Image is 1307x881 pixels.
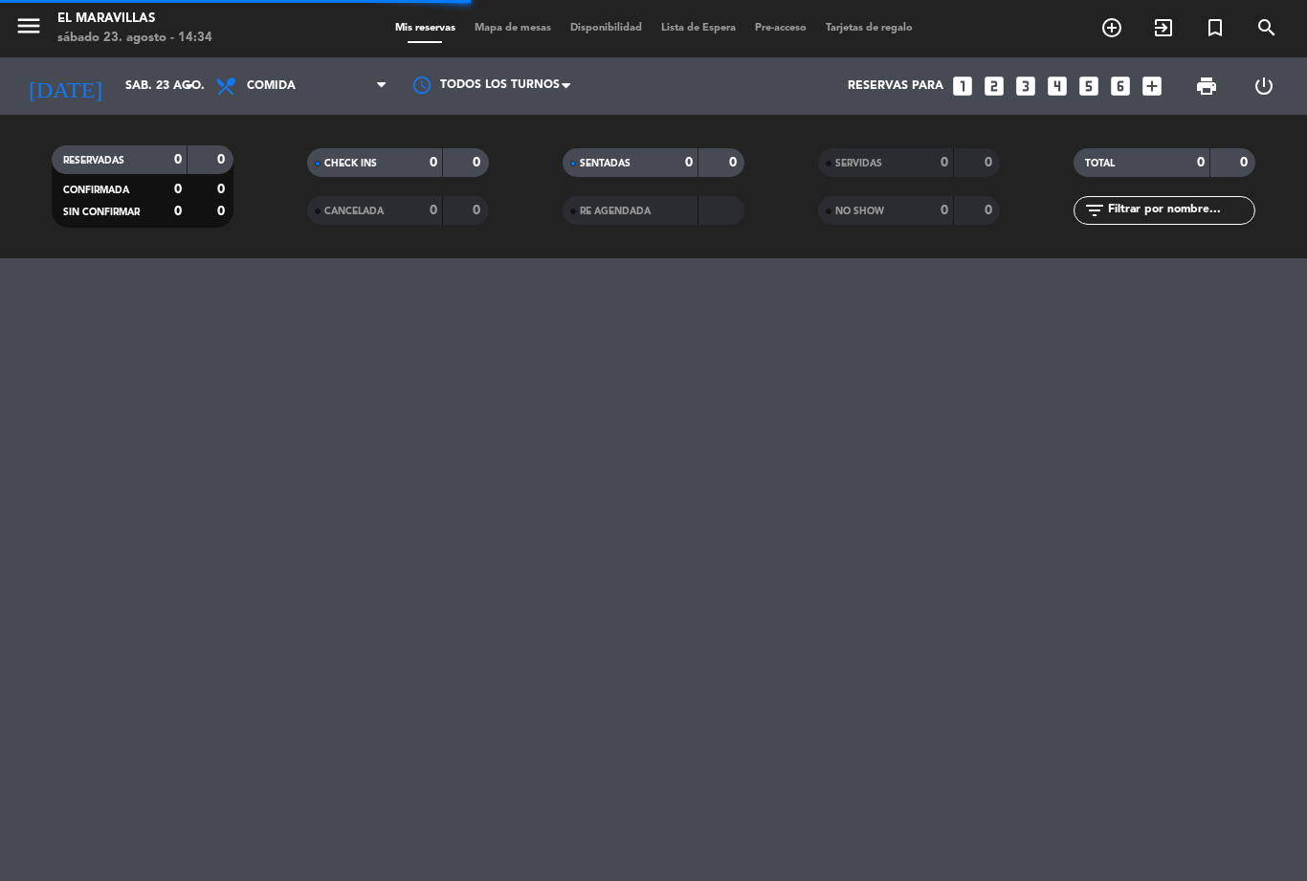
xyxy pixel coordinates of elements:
[1100,16,1123,39] i: add_circle_outline
[247,79,296,93] span: Comida
[1013,74,1038,99] i: looks_3
[1108,74,1133,99] i: looks_6
[1189,11,1241,44] span: Reserva especial
[217,183,229,196] strong: 0
[324,159,377,168] span: CHECK INS
[1076,74,1101,99] i: looks_5
[941,204,948,217] strong: 0
[14,11,43,40] i: menu
[63,156,124,165] span: RESERVADAS
[729,156,741,169] strong: 0
[217,153,229,166] strong: 0
[174,183,182,196] strong: 0
[835,207,884,216] span: NO SHOW
[324,207,384,216] span: CANCELADA
[848,79,943,93] span: Reservas para
[14,65,116,107] i: [DATE]
[430,156,437,169] strong: 0
[561,23,652,33] span: Disponibilidad
[1255,16,1278,39] i: search
[745,23,816,33] span: Pre-acceso
[473,204,484,217] strong: 0
[63,208,140,217] span: SIN CONFIRMAR
[816,23,922,33] span: Tarjetas de regalo
[1204,16,1227,39] i: turned_in_not
[1085,159,1115,168] span: TOTAL
[57,10,212,29] div: El Maravillas
[835,159,882,168] span: SERVIDAS
[1235,57,1293,115] div: LOG OUT
[580,159,631,168] span: SENTADAS
[14,11,43,47] button: menu
[950,74,975,99] i: looks_one
[580,207,651,216] span: RE AGENDADA
[217,205,229,218] strong: 0
[1045,74,1070,99] i: looks_4
[1152,16,1175,39] i: exit_to_app
[982,74,1007,99] i: looks_two
[63,186,129,195] span: CONFIRMADA
[386,23,465,33] span: Mis reservas
[1083,199,1106,222] i: filter_list
[1195,75,1218,98] span: print
[1197,156,1205,169] strong: 0
[1252,75,1275,98] i: power_settings_new
[1240,156,1252,169] strong: 0
[1140,74,1164,99] i: add_box
[178,75,201,98] i: arrow_drop_down
[430,204,437,217] strong: 0
[465,23,561,33] span: Mapa de mesas
[685,156,693,169] strong: 0
[1086,11,1138,44] span: RESERVAR MESA
[174,153,182,166] strong: 0
[1138,11,1189,44] span: WALK IN
[1106,200,1254,221] input: Filtrar por nombre...
[1241,11,1293,44] span: BUSCAR
[985,156,996,169] strong: 0
[57,29,212,48] div: sábado 23. agosto - 14:34
[174,205,182,218] strong: 0
[473,156,484,169] strong: 0
[652,23,745,33] span: Lista de Espera
[985,204,996,217] strong: 0
[941,156,948,169] strong: 0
